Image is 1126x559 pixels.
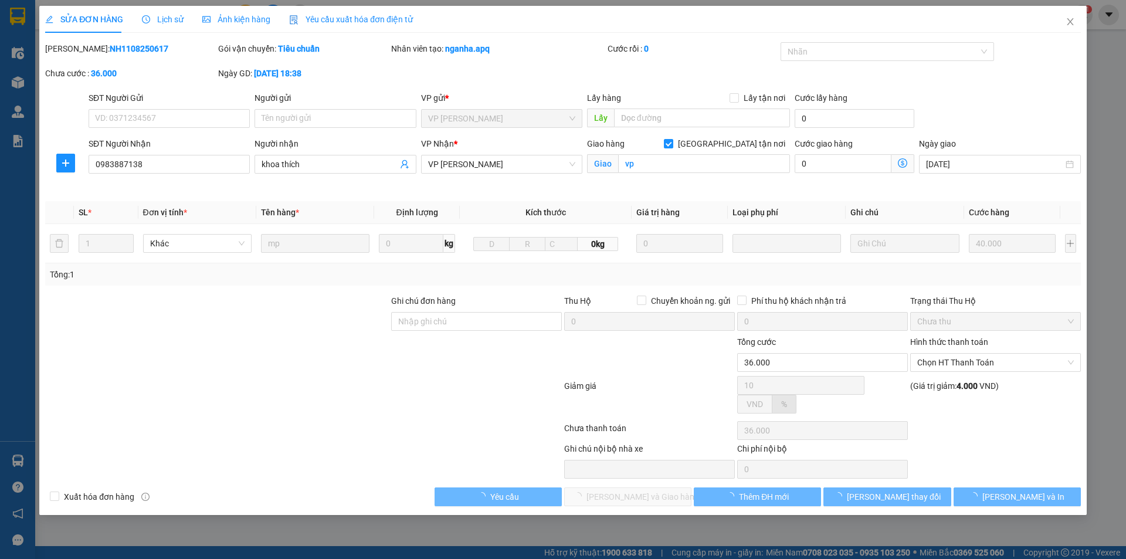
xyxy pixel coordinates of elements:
[636,208,680,217] span: Giá trị hàng
[141,493,150,501] span: info-circle
[1054,6,1087,39] button: Close
[50,268,435,281] div: Tổng: 1
[428,110,575,127] span: VP NGỌC HỒI
[694,487,821,506] button: Thêm ĐH mới
[636,234,724,253] input: 0
[545,237,578,251] input: C
[673,137,790,150] span: [GEOGRAPHIC_DATA] tận nơi
[91,69,117,78] b: 36.000
[587,109,614,127] span: Lấy
[564,296,591,306] span: Thu Hộ
[847,490,941,503] span: [PERSON_NAME] thay đổi
[726,492,739,500] span: loading
[391,312,562,331] input: Ghi chú đơn hàng
[261,208,299,217] span: Tên hàng
[89,137,250,150] div: SĐT Người Nhận
[428,155,575,173] span: VP Nghi Xuân
[910,381,999,391] span: (Giá trị giảm: VND )
[737,337,776,347] span: Tổng cước
[1066,17,1075,26] span: close
[563,380,736,419] div: Giảm giá
[910,294,1081,307] div: Trạng thái Thu Hộ
[587,154,618,173] span: Giao
[614,109,790,127] input: Dọc đường
[898,158,907,168] span: dollar-circle
[59,490,139,503] span: Xuất hóa đơn hàng
[608,42,778,55] div: Cước rồi :
[261,234,369,253] input: VD: Bàn, Ghế
[917,354,1074,371] span: Chọn HT Thanh Toán
[957,381,978,391] span: 4.000
[278,44,320,53] b: Tiêu chuẩn
[795,109,914,128] input: Cước lấy hàng
[969,492,982,500] span: loading
[255,92,416,104] div: Người gửi
[795,139,853,148] label: Cước giao hàng
[850,234,959,253] input: Ghi Chú
[490,490,519,503] span: Yêu cầu
[218,67,389,80] div: Ngày GD:
[421,92,582,104] div: VP gửi
[795,93,847,103] label: Cước lấy hàng
[400,160,409,169] span: user-add
[747,294,851,307] span: Phí thu hộ khách nhận trả
[142,15,150,23] span: clock-circle
[50,234,69,253] button: delete
[143,208,187,217] span: Đơn vị tính
[969,234,1056,253] input: 0
[564,442,735,460] div: Ghi chú nội bộ nhà xe
[525,208,566,217] span: Kích thước
[45,15,53,23] span: edit
[218,42,389,55] div: Gói vận chuyển:
[254,69,301,78] b: [DATE] 18:38
[917,313,1074,330] span: Chưa thu
[391,42,605,55] div: Nhân viên tạo:
[202,15,211,23] span: picture
[142,15,184,24] span: Lịch sử
[289,15,413,24] span: Yêu cầu xuất hóa đơn điện tử
[737,442,908,460] div: Chi phí nội bộ
[739,490,789,503] span: Thêm ĐH mới
[150,235,245,252] span: Khác
[509,237,545,251] input: R
[919,139,956,148] label: Ngày giao
[1065,234,1076,253] button: plus
[289,15,299,25] img: icon
[969,208,1009,217] span: Cước hàng
[954,487,1081,506] button: [PERSON_NAME] và In
[728,201,846,224] th: Loại phụ phí
[56,154,75,172] button: plus
[618,154,790,173] input: Giao tận nơi
[846,201,964,224] th: Ghi chú
[202,15,270,24] span: Ảnh kiện hàng
[57,158,74,168] span: plus
[79,208,88,217] span: SL
[255,137,416,150] div: Người nhận
[110,44,168,53] b: NH1108250617
[421,139,454,148] span: VP Nhận
[910,337,988,347] label: Hình thức thanh toán
[396,208,437,217] span: Định lượng
[563,422,736,442] div: Chưa thanh toán
[646,294,735,307] span: Chuyển khoản ng. gửi
[982,490,1064,503] span: [PERSON_NAME] và In
[391,296,456,306] label: Ghi chú đơn hàng
[473,237,510,251] input: D
[45,42,216,55] div: [PERSON_NAME]:
[477,492,490,500] span: loading
[823,487,951,506] button: [PERSON_NAME] thay đổi
[443,234,455,253] span: kg
[45,67,216,80] div: Chưa cước :
[587,93,621,103] span: Lấy hàng
[445,44,490,53] b: nganha.apq
[747,399,763,409] span: VND
[926,158,1063,171] input: Ngày giao
[781,399,787,409] span: %
[795,154,891,173] input: Cước giao hàng
[564,487,691,506] button: [PERSON_NAME] và Giao hàng
[587,139,625,148] span: Giao hàng
[644,44,649,53] b: 0
[578,237,618,251] span: 0kg
[45,15,123,24] span: SỬA ĐƠN HÀNG
[739,92,790,104] span: Lấy tận nơi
